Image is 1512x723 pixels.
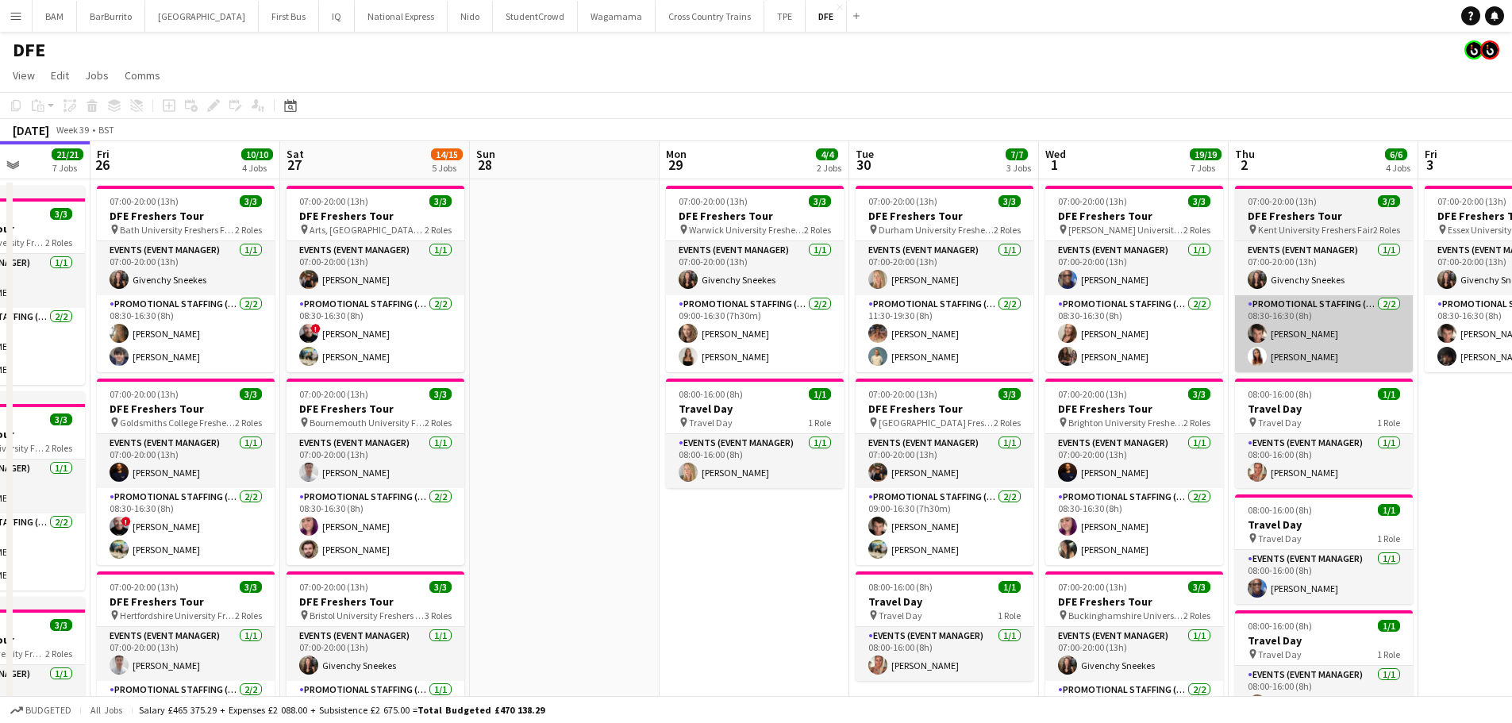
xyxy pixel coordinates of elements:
h3: DFE Freshers Tour [1045,594,1223,609]
app-job-card: 07:00-20:00 (13h)3/3DFE Freshers Tour [PERSON_NAME] University Freshers Fair2 RolesEvents (Event ... [1045,186,1223,372]
h3: DFE Freshers Tour [856,402,1033,416]
div: Salary £465 375.29 + Expenses £2 088.00 + Subsistence £2 675.00 = [139,704,544,716]
app-card-role: Promotional Staffing (Brand Ambassadors)2/211:30-19:30 (8h)[PERSON_NAME][PERSON_NAME] [856,295,1033,372]
span: 2 Roles [425,224,452,236]
span: 10/10 [241,148,273,160]
span: 07:00-20:00 (13h) [868,388,937,400]
span: 3/3 [1378,195,1400,207]
span: 3/3 [240,581,262,593]
span: Fri [1425,147,1437,161]
span: 1/1 [809,388,831,400]
span: Tue [856,147,874,161]
span: 1/1 [1378,620,1400,632]
span: 4/4 [816,148,838,160]
app-card-role: Events (Event Manager)1/107:00-20:00 (13h)Givenchy Sneekes [97,241,275,295]
span: 3/3 [809,195,831,207]
span: View [13,68,35,83]
h3: Travel Day [1235,402,1413,416]
span: Travel Day [1258,417,1302,429]
span: 1/1 [1378,504,1400,516]
div: 5 Jobs [432,162,462,174]
app-user-avatar: Tim Bodenham [1464,40,1483,60]
div: 08:00-16:00 (8h)1/1Travel Day Travel Day1 RoleEvents (Event Manager)1/108:00-16:00 (8h)[PERSON_NAME] [856,571,1033,681]
span: Edit [51,68,69,83]
span: 07:00-20:00 (13h) [299,581,368,593]
a: Comms [118,65,167,86]
div: 07:00-20:00 (13h)3/3DFE Freshers Tour Arts, [GEOGRAPHIC_DATA] Freshers Fair2 RolesEvents (Event M... [287,186,464,372]
span: Travel Day [689,417,733,429]
span: 19/19 [1190,148,1222,160]
app-card-role: Events (Event Manager)1/107:00-20:00 (13h)[PERSON_NAME] [1045,241,1223,295]
h3: DFE Freshers Tour [97,594,275,609]
h3: DFE Freshers Tour [1235,209,1413,223]
span: 08:00-16:00 (8h) [1248,620,1312,632]
button: StudentCrowd [493,1,578,32]
span: 2 Roles [994,417,1021,429]
app-card-role: Events (Event Manager)1/107:00-20:00 (13h)[PERSON_NAME] [1045,434,1223,488]
span: Jobs [85,68,109,83]
app-card-role: Promotional Staffing (Brand Ambassadors)2/208:30-16:30 (8h)[PERSON_NAME][PERSON_NAME] [287,488,464,565]
app-job-card: 07:00-20:00 (13h)3/3DFE Freshers Tour Bournemouth University Freshers Fair2 RolesEvents (Event Ma... [287,379,464,565]
span: 3/3 [50,208,72,220]
span: 14/15 [431,148,463,160]
span: 08:00-16:00 (8h) [1248,504,1312,516]
span: 3/3 [1188,195,1210,207]
span: 2 Roles [804,224,831,236]
span: 2 Roles [45,237,72,248]
span: Durham University Freshers Fair [879,224,994,236]
div: 4 Jobs [1386,162,1410,174]
span: 2 Roles [235,224,262,236]
app-card-role: Events (Event Manager)1/107:00-20:00 (13h)Givenchy Sneekes [287,627,464,681]
span: 27 [284,156,304,174]
h3: DFE Freshers Tour [666,209,844,223]
span: Comms [125,68,160,83]
span: 28 [474,156,495,174]
app-job-card: 08:00-16:00 (8h)1/1Travel Day Travel Day1 RoleEvents (Event Manager)1/108:00-16:00 (8h)[PERSON_NAME] [1235,610,1413,720]
app-job-card: 07:00-20:00 (13h)3/3DFE Freshers Tour Kent University Freshers Fair2 RolesEvents (Event Manager)1... [1235,186,1413,372]
span: 07:00-20:00 (13h) [110,388,179,400]
span: 07:00-20:00 (13h) [1058,195,1127,207]
span: ! [311,324,321,333]
app-job-card: 08:00-16:00 (8h)1/1Travel Day Travel Day1 RoleEvents (Event Manager)1/108:00-16:00 (8h)[PERSON_NAME] [1235,379,1413,488]
span: 1/1 [998,581,1021,593]
span: 2 Roles [235,417,262,429]
div: 07:00-20:00 (13h)3/3DFE Freshers Tour Bath University Freshers Fair2 RolesEvents (Event Manager)1... [97,186,275,372]
button: BarBurrito [77,1,145,32]
app-card-role: Promotional Staffing (Brand Ambassadors)2/208:30-16:30 (8h)![PERSON_NAME][PERSON_NAME] [287,295,464,372]
span: 1 Role [808,417,831,429]
button: Nido [448,1,493,32]
div: BST [98,124,114,136]
span: 1 Role [1377,533,1400,544]
span: 3 Roles [425,610,452,621]
span: 3/3 [1188,388,1210,400]
a: Jobs [79,65,115,86]
div: 7 Jobs [52,162,83,174]
span: ! [121,517,131,526]
div: 7 Jobs [1191,162,1221,174]
app-job-card: 07:00-20:00 (13h)3/3DFE Freshers Tour Goldsmiths College Freshers Fair2 RolesEvents (Event Manage... [97,379,275,565]
span: 07:00-20:00 (13h) [1058,581,1127,593]
app-card-role: Events (Event Manager)1/107:00-20:00 (13h)[PERSON_NAME] [97,434,275,488]
span: 3 [1422,156,1437,174]
span: 2 Roles [1373,224,1400,236]
span: Arts, [GEOGRAPHIC_DATA] Freshers Fair [310,224,425,236]
span: Budgeted [25,705,71,716]
button: Budgeted [8,702,74,719]
span: 07:00-20:00 (13h) [1437,195,1506,207]
app-job-card: 07:00-20:00 (13h)3/3DFE Freshers Tour Warwick University Freshers Fair2 RolesEvents (Event Manage... [666,186,844,372]
span: 2 Roles [45,442,72,454]
span: 2 Roles [1183,610,1210,621]
span: 3/3 [240,195,262,207]
button: Wagamama [578,1,656,32]
span: Total Budgeted £470 138.29 [417,704,544,716]
span: Thu [1235,147,1255,161]
span: Kent University Freshers Fair [1258,224,1373,236]
app-card-role: Events (Event Manager)1/107:00-20:00 (13h)[PERSON_NAME] [287,434,464,488]
h3: Travel Day [856,594,1033,609]
button: TPE [764,1,806,32]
